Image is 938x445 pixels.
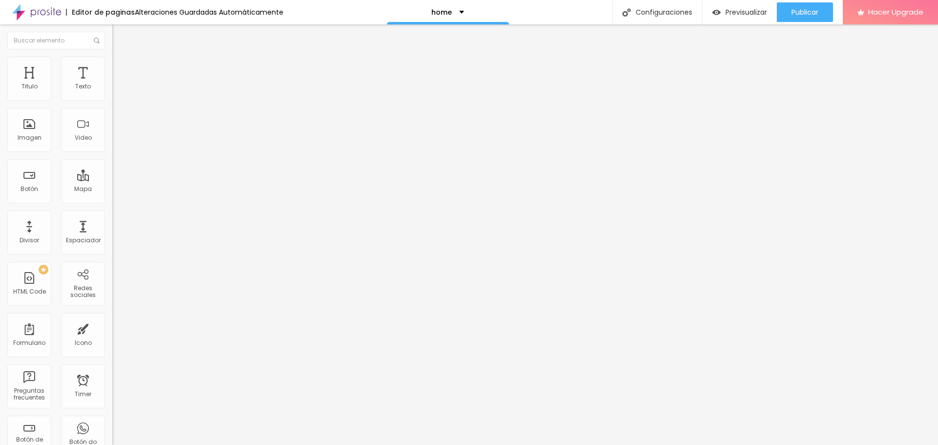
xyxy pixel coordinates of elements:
p: home [431,9,452,16]
img: Icone [622,8,631,17]
span: Previsualizar [725,8,767,16]
div: Preguntas frecuentes [10,387,48,402]
div: Video [75,134,92,141]
div: Divisor [20,237,39,244]
div: Formulario [13,339,45,346]
button: Publicar [777,2,833,22]
span: Publicar [791,8,818,16]
div: Icono [75,339,92,346]
iframe: Editor [112,24,938,445]
div: Timer [75,391,91,398]
div: Espaciador [66,237,101,244]
img: view-1.svg [712,8,721,17]
div: Imagen [18,134,42,141]
img: Icone [94,38,100,43]
button: Previsualizar [703,2,777,22]
div: HTML Code [13,288,46,295]
div: Titulo [21,83,38,90]
input: Buscar elemento [7,32,105,49]
div: Alteraciones Guardadas Automáticamente [135,9,283,16]
span: Hacer Upgrade [868,8,923,16]
div: Mapa [74,186,92,192]
div: Botón [21,186,38,192]
div: Texto [75,83,91,90]
div: Editor de paginas [66,9,135,16]
div: Redes sociales [64,285,102,299]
